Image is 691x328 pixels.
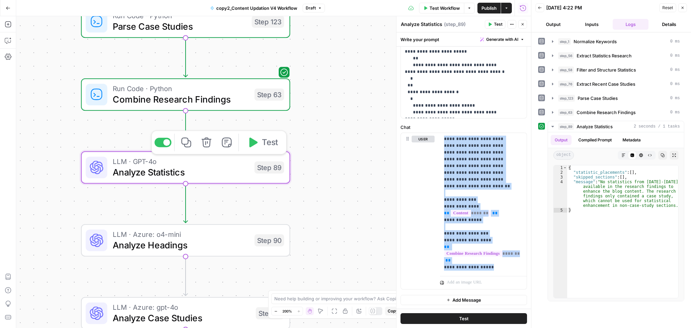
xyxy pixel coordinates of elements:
[670,95,680,101] span: 0 ms
[113,311,250,325] span: Analyze Case Studies
[184,184,188,223] g: Edge from step_89 to step_90
[452,297,481,303] span: Add Message
[113,92,249,106] span: Combine Research Findings
[113,156,249,167] span: LLM · GPT-4o
[430,5,460,11] span: Test Workflow
[262,136,278,148] span: Test
[577,109,636,116] span: Combine Research Findings
[400,124,527,131] label: Chat
[670,38,680,45] span: 0 ms
[548,107,684,118] button: 0 ms
[553,151,574,160] span: object
[385,307,400,316] button: Copy
[113,229,249,240] span: LLM · Azure: o4-mini
[481,5,497,11] span: Publish
[551,135,572,145] button: Output
[577,123,613,130] span: Analyze Statistics
[184,38,188,77] g: Edge from step_123 to step_63
[548,79,684,89] button: 0 ms
[412,136,435,142] button: user
[459,316,469,322] span: Test
[558,66,574,73] span: step_58
[577,52,632,59] span: Extract Statistics Research
[477,35,527,44] button: Generate with AI
[670,109,680,115] span: 0 ms
[554,208,567,213] div: 5
[554,165,567,170] div: 1
[254,161,284,173] div: Step 89
[554,175,567,180] div: 3
[216,5,297,11] span: copy2_Content Updation V4 Workflow
[184,111,188,150] g: Edge from step_63 to step_89
[396,32,531,46] div: Write your prompt
[535,19,571,30] button: Output
[662,5,673,11] span: Reset
[113,165,249,179] span: Analyze Statistics
[574,19,610,30] button: Inputs
[634,124,680,130] span: 2 seconds / 1 tasks
[577,66,636,73] span: Filter and Structure Statistics
[548,50,684,61] button: 0 ms
[81,224,290,256] div: LLM · Azure: o4-miniAnalyze HeadingsStep 90
[256,307,284,319] div: Step 91
[419,3,464,13] button: Test Workflow
[282,308,292,314] span: 200%
[618,135,645,145] button: Metadata
[477,3,501,13] button: Publish
[401,133,435,290] div: user
[254,88,284,101] div: Step 63
[558,38,571,45] span: step_1
[400,295,527,305] button: Add Message
[670,53,680,59] span: 0 ms
[494,21,502,27] span: Test
[578,95,618,102] span: Parse Case Studies
[548,36,684,47] button: 0 ms
[81,78,290,111] div: Run Code · PythonCombine Research FindingsStep 63
[659,3,676,12] button: Reset
[554,170,567,175] div: 2
[254,234,284,246] div: Step 90
[574,135,616,145] button: Compiled Prompt
[486,36,518,43] span: Generate with AI
[242,134,283,151] button: Test
[206,3,301,13] button: copy2_Content Updation V4 Workflow
[401,21,442,28] textarea: Analyze Statistics
[577,81,635,87] span: Extract Recent Case Studies
[670,67,680,73] span: 0 ms
[113,20,246,33] span: Parse Case Studies
[303,4,325,12] button: Draft
[81,151,290,184] div: LLM · GPT-4oAnalyze StatisticsStep 89Test
[558,123,574,130] span: step_89
[184,256,188,296] g: Edge from step_90 to step_91
[548,93,684,104] button: 0 ms
[558,95,575,102] span: step_123
[670,81,680,87] span: 0 ms
[400,313,527,324] button: Test
[651,19,687,30] button: Details
[444,21,466,28] span: ( step_89 )
[388,308,398,314] span: Copy
[113,302,250,312] span: LLM · Azure: gpt-4o
[558,81,574,87] span: step_76
[252,16,284,28] div: Step 123
[548,121,684,132] button: 2 seconds / 1 tasks
[485,20,505,29] button: Test
[558,52,574,59] span: step_56
[574,38,617,45] span: Normalize Keywords
[558,109,574,116] span: step_63
[554,180,567,208] div: 4
[548,132,684,301] div: 2 seconds / 1 tasks
[563,165,567,170] span: Toggle code folding, rows 1 through 5
[113,238,249,252] span: Analyze Headings
[306,5,316,11] span: Draft
[548,64,684,75] button: 0 ms
[81,5,290,38] div: Run Code · PythonParse Case StudiesStep 123
[113,83,249,94] span: Run Code · Python
[613,19,648,30] button: Logs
